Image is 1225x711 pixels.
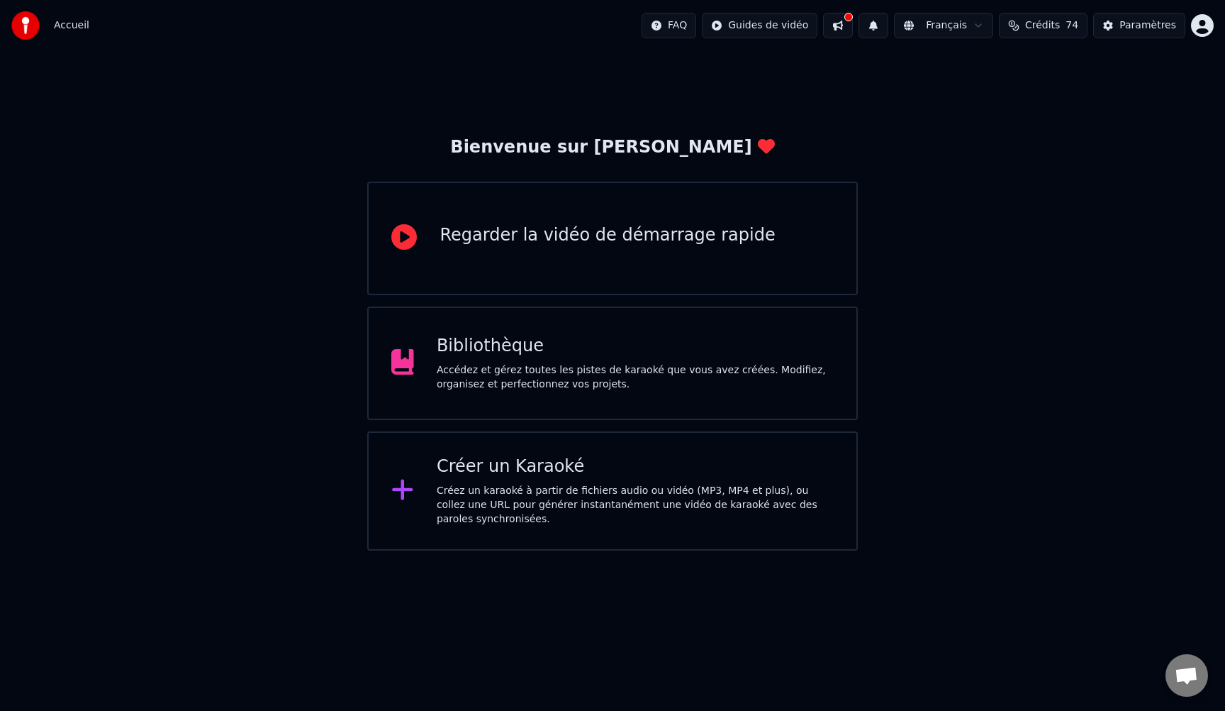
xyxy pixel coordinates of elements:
[437,456,834,478] div: Créer un Karaoké
[54,18,89,33] span: Accueil
[1025,18,1060,33] span: Crédits
[437,484,834,527] div: Créez un karaoké à partir de fichiers audio ou vidéo (MP3, MP4 et plus), ou collez une URL pour g...
[1065,18,1078,33] span: 74
[642,13,696,38] button: FAQ
[999,13,1087,38] button: Crédits74
[54,18,89,33] nav: breadcrumb
[11,11,40,40] img: youka
[1119,18,1176,33] div: Paramètres
[450,136,774,159] div: Bienvenue sur [PERSON_NAME]
[1093,13,1185,38] button: Paramètres
[702,13,817,38] button: Guides de vidéo
[440,224,775,247] div: Regarder la vidéo de démarrage rapide
[437,363,834,392] div: Accédez et gérez toutes les pistes de karaoké que vous avez créées. Modifiez, organisez et perfec...
[437,335,834,358] div: Bibliothèque
[1165,654,1208,697] div: Ouvrir le chat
